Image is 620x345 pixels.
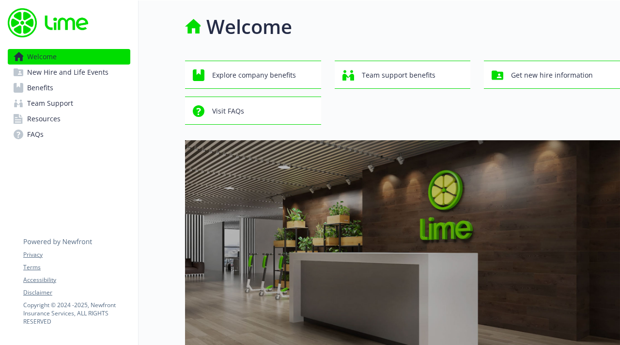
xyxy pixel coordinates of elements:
button: Team support benefits [335,61,471,89]
span: New Hire and Life Events [27,65,108,80]
span: Get new hire information [511,66,593,84]
a: Welcome [8,49,130,65]
span: Resources [27,111,61,127]
p: Copyright © 2024 - 2025 , Newfront Insurance Services, ALL RIGHTS RESERVED [23,301,130,326]
a: Disclaimer [23,288,130,297]
button: Get new hire information [484,61,620,89]
span: Team support benefits [362,66,435,84]
a: Team Support [8,96,130,111]
span: Visit FAQs [212,102,244,120]
button: Explore company benefits [185,61,321,89]
span: FAQs [27,127,44,142]
a: Benefits [8,80,130,96]
a: New Hire and Life Events [8,65,130,80]
span: Team Support [27,96,73,111]
a: Resources [8,111,130,127]
button: Visit FAQs [185,97,321,125]
a: Accessibility [23,276,130,284]
a: Terms [23,263,130,272]
span: Welcome [27,49,57,65]
span: Explore company benefits [212,66,296,84]
a: FAQs [8,127,130,142]
span: Benefits [27,80,53,96]
a: Privacy [23,250,130,259]
h1: Welcome [206,12,292,41]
